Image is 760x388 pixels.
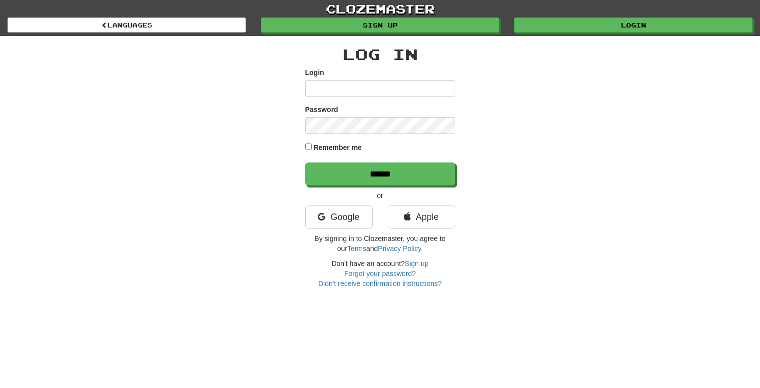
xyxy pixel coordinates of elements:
p: By signing in to Clozemaster, you agree to our and . [305,233,455,253]
a: Google [305,205,373,228]
a: Didn't receive confirmation instructions? [318,279,442,287]
h2: Log In [305,46,455,62]
a: Privacy Policy [378,244,421,252]
a: Apple [388,205,455,228]
p: or [305,190,455,200]
label: Password [305,104,338,114]
label: Remember me [313,142,362,152]
a: Login [514,17,753,32]
a: Languages [7,17,246,32]
a: Sign up [405,259,428,267]
a: Sign up [261,17,499,32]
label: Login [305,67,324,77]
a: Forgot your password? [344,269,416,277]
div: Don't have an account? [305,258,455,288]
a: Terms [347,244,366,252]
